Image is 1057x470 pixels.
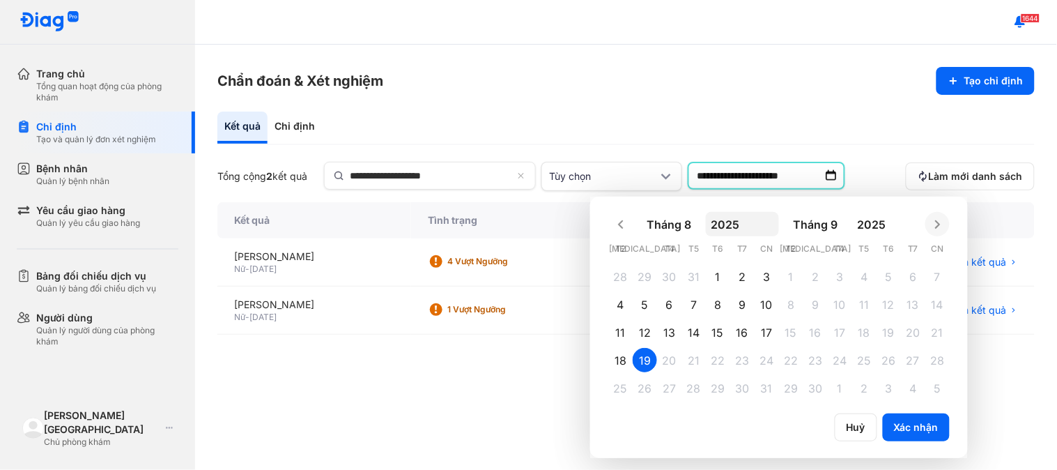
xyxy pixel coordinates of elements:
span: 1 [716,268,720,285]
div: Tình trạng [411,202,702,238]
span: 4 [910,380,917,397]
span: 14 [932,296,943,313]
div: Quản lý yêu cầu giao hàng [36,218,140,229]
span: 10 [761,296,773,313]
span: 2 [739,268,746,285]
span: 5 [934,380,941,397]
span: 4 [861,268,868,285]
div: T4 [828,236,852,261]
button: Làm mới danh sách [906,162,1035,190]
button: Previous month [608,212,633,236]
div: T4 [657,236,681,261]
div: Calendar wrapper [779,236,950,400]
div: T7 [901,236,925,261]
span: 23 [736,352,750,369]
div: 1 Vượt ngưỡng [447,304,559,315]
span: 22 [785,352,798,369]
span: 28 [614,268,628,285]
span: 1 [789,268,794,285]
span: 23 [809,352,823,369]
div: Chủ phòng khám [44,437,160,448]
span: - [245,264,249,274]
span: 28 [687,380,701,397]
span: 25 [858,352,872,369]
span: 13 [907,296,919,313]
span: 27 [906,352,920,369]
span: Nữ [234,264,245,274]
span: 2 [861,380,868,397]
div: T5 [852,236,877,261]
span: 20 [663,352,677,369]
div: Tổng cộng kết quả [217,169,307,183]
div: Tạo và quản lý đơn xét nghiệm [36,134,156,145]
span: 26 [638,380,652,397]
span: 7 [934,268,941,285]
span: 12 [639,324,651,341]
div: Yêu cầu giao hàng [36,204,140,218]
div: Quản lý bảng đối chiếu dịch vụ [36,283,156,294]
div: [PERSON_NAME][GEOGRAPHIC_DATA] [44,409,160,437]
span: 28 [931,352,945,369]
span: 14 [688,324,700,341]
span: 5 [886,268,893,285]
span: 10 [834,296,846,313]
span: 9 [739,296,746,313]
span: 16 [810,324,821,341]
div: T6 [877,236,901,261]
div: CN [925,236,950,261]
span: 30 [663,268,677,285]
span: 13 [663,324,675,341]
div: Chỉ định [36,120,156,134]
span: 19 [639,352,651,369]
div: Tùy chọn [549,169,658,183]
div: Chỉ định [268,112,322,144]
span: Xem kết quả [948,255,1007,269]
div: Bảng đối chiếu dịch vụ [36,269,156,283]
div: [PERSON_NAME] [234,298,394,312]
div: T7 [730,236,755,261]
span: 26 [882,352,896,369]
button: Huỷ [835,414,877,441]
span: 11 [616,324,626,341]
span: 24 [833,352,847,369]
button: Open years overlay [706,212,779,236]
span: 27 [663,380,676,397]
span: 16 [736,324,748,341]
div: Kết quả [217,112,268,144]
span: 25 [614,380,628,397]
span: 6 [910,268,917,285]
span: 3 [837,268,844,285]
span: 19 [883,324,895,341]
div: CN [755,236,779,261]
div: T5 [681,236,706,261]
div: 4 Vượt ngưỡng [447,256,559,267]
div: Quản lý người dùng của phòng khám [36,325,178,347]
div: Calendar days [608,264,779,400]
span: 4 [617,296,624,313]
button: Open years overlay [852,212,925,236]
div: Calendar days [779,264,950,400]
div: [PERSON_NAME] [234,250,394,264]
span: 11 [860,296,870,313]
span: 17 [835,324,846,341]
span: 21 [688,352,700,369]
span: 2 [812,268,819,285]
span: 29 [638,268,652,285]
span: 21 [932,324,943,341]
span: 12 [883,296,895,313]
div: Bệnh nhân [36,162,109,176]
div: [MEDICAL_DATA] [633,236,657,261]
span: [DATE] [249,312,277,322]
span: 8 [715,296,722,313]
span: 3 [764,268,771,285]
div: Tổng quan hoạt động của phòng khám [36,81,178,103]
span: 24 [760,352,774,369]
span: [DATE] [249,264,277,274]
span: 29 [711,380,725,397]
span: 2 [266,170,272,182]
span: 31 [688,268,700,285]
span: 15 [785,324,797,341]
span: Làm mới danh sách [929,169,1023,183]
img: calendar-icon [824,169,838,183]
input: Datepicker input [688,162,845,190]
